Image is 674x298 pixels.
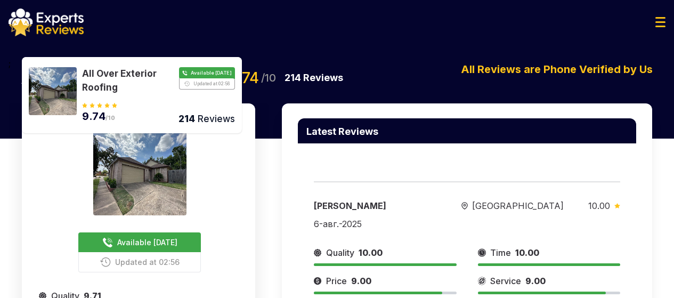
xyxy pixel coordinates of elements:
[490,275,521,287] span: Service
[78,232,201,252] button: Available [DATE]
[351,276,371,286] span: 9.00
[314,275,322,287] img: slider icon
[102,237,113,248] img: buttonPhoneIcon
[525,276,546,286] span: 9.00
[314,199,436,212] div: [PERSON_NAME]
[314,218,362,230] div: 6-авг.-2025
[655,17,665,27] img: Menu Icon
[461,202,468,210] img: slider icon
[314,246,322,259] img: slider icon
[229,69,259,87] span: 9.74
[117,237,177,248] span: Available [DATE]
[306,127,378,136] p: Latest Reviews
[21,70,213,86] p: All Over Exterior Roofing
[285,70,343,85] p: Reviews
[78,252,201,272] button: Updated at 02:56
[326,246,354,259] span: Quality
[614,203,620,208] img: slider icon
[9,9,84,36] img: logo
[195,113,235,124] span: Reviews
[9,57,356,70] div: ;
[588,200,610,211] span: 10.00
[448,61,665,77] p: All Reviews are Phone Verified by Us
[82,110,105,123] span: 9.74
[285,72,301,83] span: 214
[93,122,186,215] img: expert image
[515,247,539,258] span: 10.00
[326,275,347,287] span: Price
[629,253,674,298] iframe: OpenWidget widget
[178,113,195,124] span: 214
[115,256,180,268] span: Updated at 02:56
[478,275,486,287] img: slider icon
[261,73,276,83] span: /10
[105,115,115,122] span: /10
[472,199,564,212] span: [GEOGRAPHIC_DATA]
[478,246,486,259] img: slider icon
[359,247,383,258] span: 10.00
[490,246,511,259] span: Time
[29,67,77,115] img: 175465740979750.jpeg
[100,257,111,267] img: buttonPhoneIcon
